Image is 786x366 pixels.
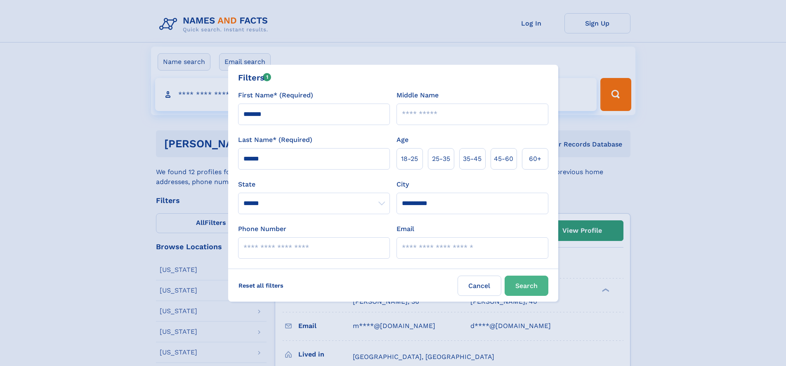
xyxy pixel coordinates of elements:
[397,90,439,100] label: Middle Name
[238,224,286,234] label: Phone Number
[397,224,414,234] label: Email
[401,154,418,164] span: 18‑25
[432,154,450,164] span: 25‑35
[238,135,312,145] label: Last Name* (Required)
[505,276,548,296] button: Search
[238,90,313,100] label: First Name* (Required)
[529,154,541,164] span: 60+
[238,71,271,84] div: Filters
[397,179,409,189] label: City
[458,276,501,296] label: Cancel
[397,135,408,145] label: Age
[463,154,482,164] span: 35‑45
[233,276,289,295] label: Reset all filters
[238,179,390,189] label: State
[494,154,513,164] span: 45‑60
